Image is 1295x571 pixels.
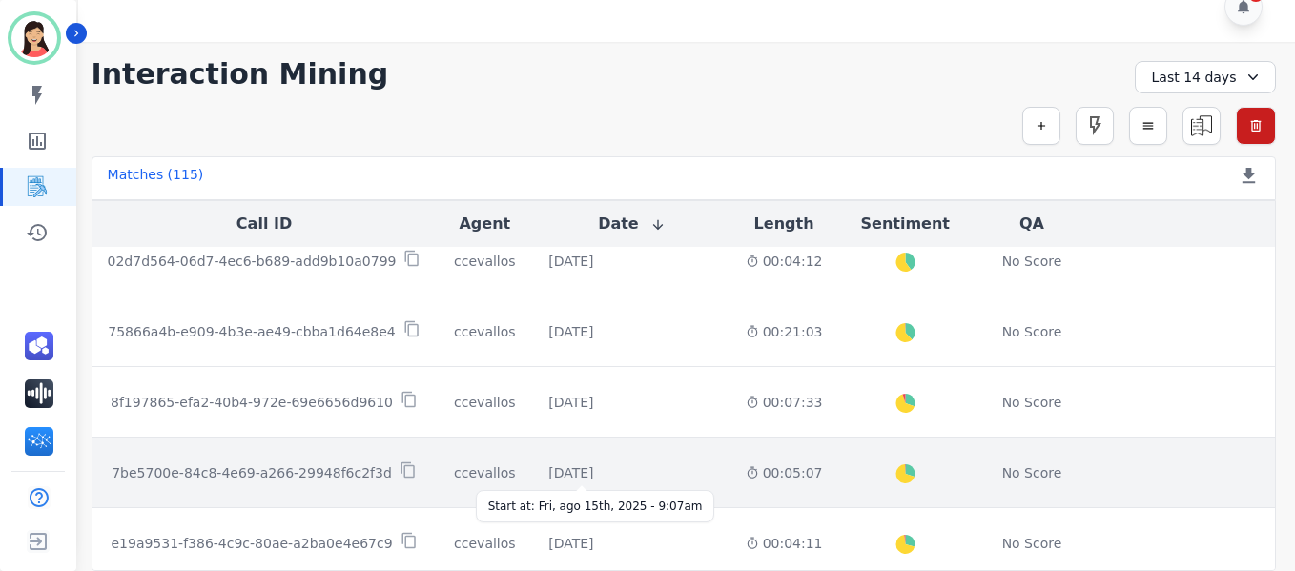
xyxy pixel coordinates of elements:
[1002,252,1062,271] div: No Score
[548,393,593,412] div: [DATE]
[1002,534,1062,553] div: No Score
[548,463,593,482] div: [DATE]
[1002,393,1062,412] div: No Score
[861,213,950,235] button: Sentiment
[754,213,814,235] button: Length
[548,252,593,271] div: [DATE]
[1135,61,1276,93] div: Last 14 days
[108,165,204,192] div: Matches ( 115 )
[451,252,518,271] div: ccevallos
[746,463,823,482] div: 00:05:07
[1002,463,1062,482] div: No Score
[11,15,57,61] img: Bordered avatar
[746,252,823,271] div: 00:04:12
[108,252,397,271] p: 02d7d564-06d7-4ec6-b689-add9b10a0799
[236,213,292,235] button: Call ID
[746,534,823,553] div: 00:04:11
[1019,213,1044,235] button: QA
[451,534,518,553] div: ccevallos
[451,463,518,482] div: ccevallos
[548,322,593,341] div: [DATE]
[451,393,518,412] div: ccevallos
[459,213,510,235] button: Agent
[92,57,389,92] h1: Interaction Mining
[1002,322,1062,341] div: No Score
[746,393,823,412] div: 00:07:33
[488,499,703,514] div: Start at: Fri, ago 15th, 2025 - 9:07am
[746,322,823,341] div: 00:21:03
[548,534,593,553] div: [DATE]
[108,322,395,341] p: 75866a4b-e909-4b3e-ae49-cbba1d64e8e4
[111,534,392,553] p: e19a9531-f386-4c9c-80ae-a2ba0e4e67c9
[112,463,392,482] p: 7be5700e-84c8-4e69-a266-29948f6c2f3d
[111,393,393,412] p: 8f197865-efa2-40b4-972e-69e6656d9610
[598,213,666,235] button: Date
[451,322,518,341] div: ccevallos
